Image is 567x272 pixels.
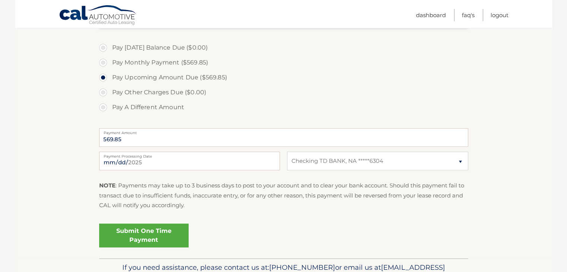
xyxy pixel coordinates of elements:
input: Payment Amount [99,128,468,147]
label: Pay [DATE] Balance Due ($0.00) [99,40,468,55]
label: Payment Amount [99,128,468,134]
a: FAQ's [462,9,475,21]
strong: NOTE [99,182,116,189]
label: Pay Monthly Payment ($569.85) [99,55,468,70]
a: Dashboard [416,9,446,21]
input: Payment Date [99,152,280,170]
label: Pay Upcoming Amount Due ($569.85) [99,70,468,85]
a: Submit One Time Payment [99,224,189,247]
label: Pay Other Charges Due ($0.00) [99,85,468,100]
a: Cal Automotive [59,5,137,26]
p: : Payments may take up to 3 business days to post to your account and to clear your bank account.... [99,181,468,210]
span: [PHONE_NUMBER] [269,263,335,272]
a: Logout [491,9,508,21]
label: Payment Processing Date [99,152,280,158]
label: Pay A Different Amount [99,100,468,115]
